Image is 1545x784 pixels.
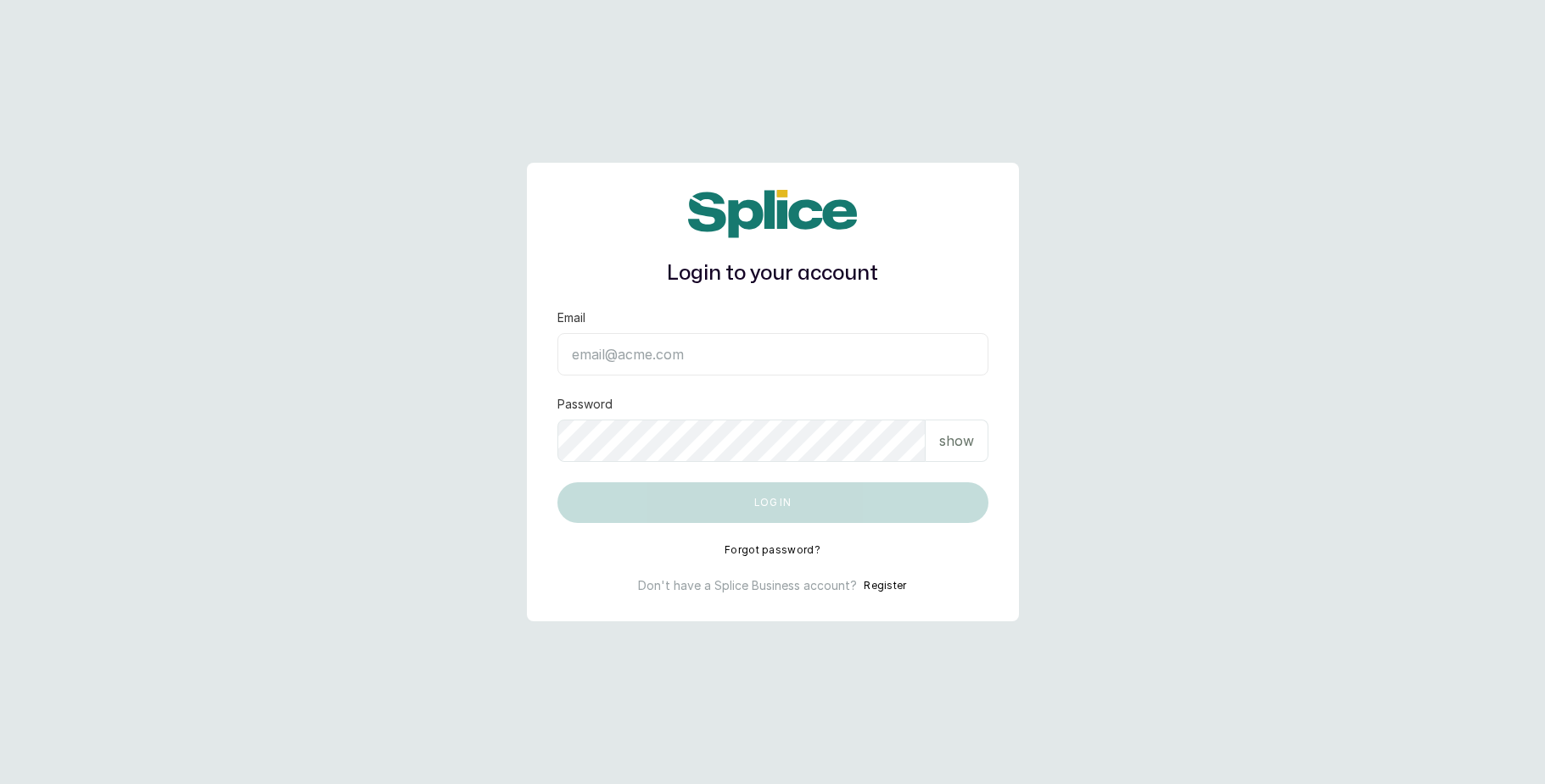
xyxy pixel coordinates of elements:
[557,333,988,375] input: email@acme.com
[638,577,857,594] p: Don't have a Splice Business account?
[725,543,820,557] button: Forgot password?
[557,396,613,413] label: Password
[939,431,974,451] p: show
[557,482,988,523] button: Log in
[864,577,906,594] button: Register
[557,259,988,289] h1: Login to your account
[557,309,585,326] label: Email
